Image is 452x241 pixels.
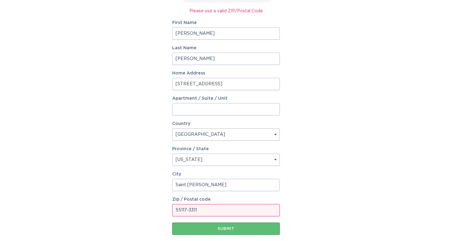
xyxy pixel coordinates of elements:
label: Province / State [172,147,209,151]
div: Please use a valid ZIP/Postal Code [172,8,280,14]
label: First Name [172,21,280,25]
label: Zip / Postal code [172,197,280,202]
button: Submit [172,223,280,235]
label: Country [172,122,190,126]
label: Home Address [172,71,280,75]
label: Last Name [172,46,280,50]
label: City [172,172,280,176]
label: Apartment / Suite / Unit [172,96,280,101]
div: Submit [175,227,277,231]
